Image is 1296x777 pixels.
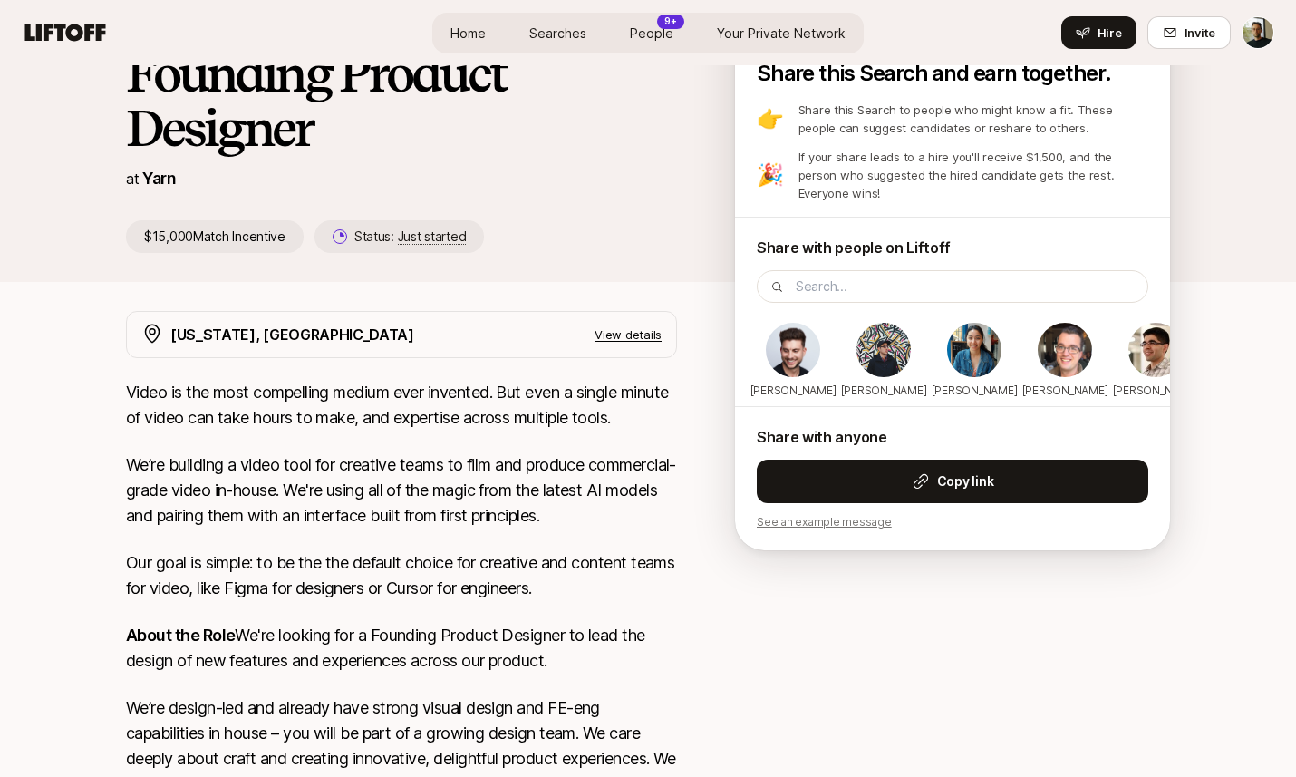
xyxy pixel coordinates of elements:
p: [PERSON_NAME] [932,383,1018,399]
p: [PERSON_NAME] [1022,383,1108,399]
p: [PERSON_NAME] [841,383,927,399]
img: Elena Pearson [947,323,1001,377]
p: [US_STATE], [GEOGRAPHIC_DATA] [170,323,414,346]
strong: Copy link [937,471,993,492]
button: Kevin Twohy [1242,16,1274,49]
img: Kevin Twohy [1243,17,1273,48]
p: $15,000 Match Incentive [126,220,304,253]
span: Searches [529,24,586,43]
button: Copy link [757,460,1148,503]
input: Search... [796,276,1136,297]
p: See an example message [757,514,1148,530]
p: Share with people on Liftoff [757,236,1148,259]
span: Home [450,24,486,43]
p: Video is the most compelling medium ever invented. But even a single minute of video can take hou... [126,380,677,431]
img: Kunal Bhatia [1128,323,1183,377]
div: Elena Pearson [938,321,1011,406]
p: [PERSON_NAME] [750,383,837,399]
button: Invite [1147,16,1231,49]
img: Eric Smith [1038,323,1092,377]
p: View details [595,325,662,344]
p: 9+ [664,15,677,28]
button: Hire [1061,16,1136,49]
div: Andy Cullen [757,321,829,406]
span: Hire [1098,24,1122,42]
span: Just started [398,228,467,245]
p: 🎉 [757,164,784,186]
img: Andy Cullen [766,323,820,377]
a: Yarn [142,169,176,188]
strong: About the Role [126,626,235,645]
p: Our goal is simple: to be the the default choice for creative and content teams for video, like F... [126,550,677,601]
div: Kunal Bhatia [1119,321,1192,406]
p: Share with anyone [757,425,1148,449]
div: Daniel Waldron [847,321,920,406]
a: People9+ [615,16,688,50]
div: Eric Smith [1029,321,1101,406]
p: Status: [354,226,466,248]
p: 👉 [757,108,784,130]
p: If your share leads to a hire you'll receive $1,500, and the person who suggested the hired candi... [798,148,1148,202]
p: We're looking for a Founding Product Designer to lead the design of new features and experiences ... [126,623,677,674]
span: People [630,24,673,43]
span: Your Private Network [717,24,846,43]
p: at [126,167,139,190]
p: We’re building a video tool for creative teams to film and produce commercial-grade video in-hous... [126,452,677,529]
img: Daniel Waldron [856,323,911,377]
a: Your Private Network [702,16,860,50]
a: Home [436,16,500,50]
p: Share this Search to people who might know a fit. These people can suggest candidates or reshare ... [798,101,1148,137]
a: Searches [515,16,601,50]
p: [PERSON_NAME] [1113,383,1199,399]
h1: Founding Product Designer [126,46,677,155]
span: Invite [1185,24,1215,42]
